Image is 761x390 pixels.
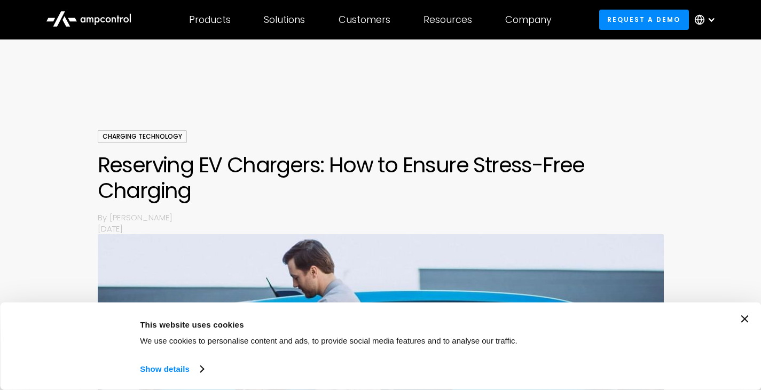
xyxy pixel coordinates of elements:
[109,212,664,223] p: [PERSON_NAME]
[189,14,231,26] div: Products
[140,336,517,345] span: We use cookies to personalise content and ads, to provide social media features and to analyse ou...
[423,14,472,26] div: Resources
[741,315,748,323] button: Close banner
[568,315,721,346] button: Okay
[98,152,664,203] h1: Reserving EV Chargers: How to Ensure Stress-Free Charging
[264,14,305,26] div: Solutions
[505,14,552,26] div: Company
[98,212,109,223] p: By
[339,14,390,26] div: Customers
[98,223,664,234] p: [DATE]
[98,130,187,143] div: Charging Technology
[599,10,689,29] a: Request a demo
[140,361,203,377] a: Show details
[140,318,556,331] div: This website uses cookies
